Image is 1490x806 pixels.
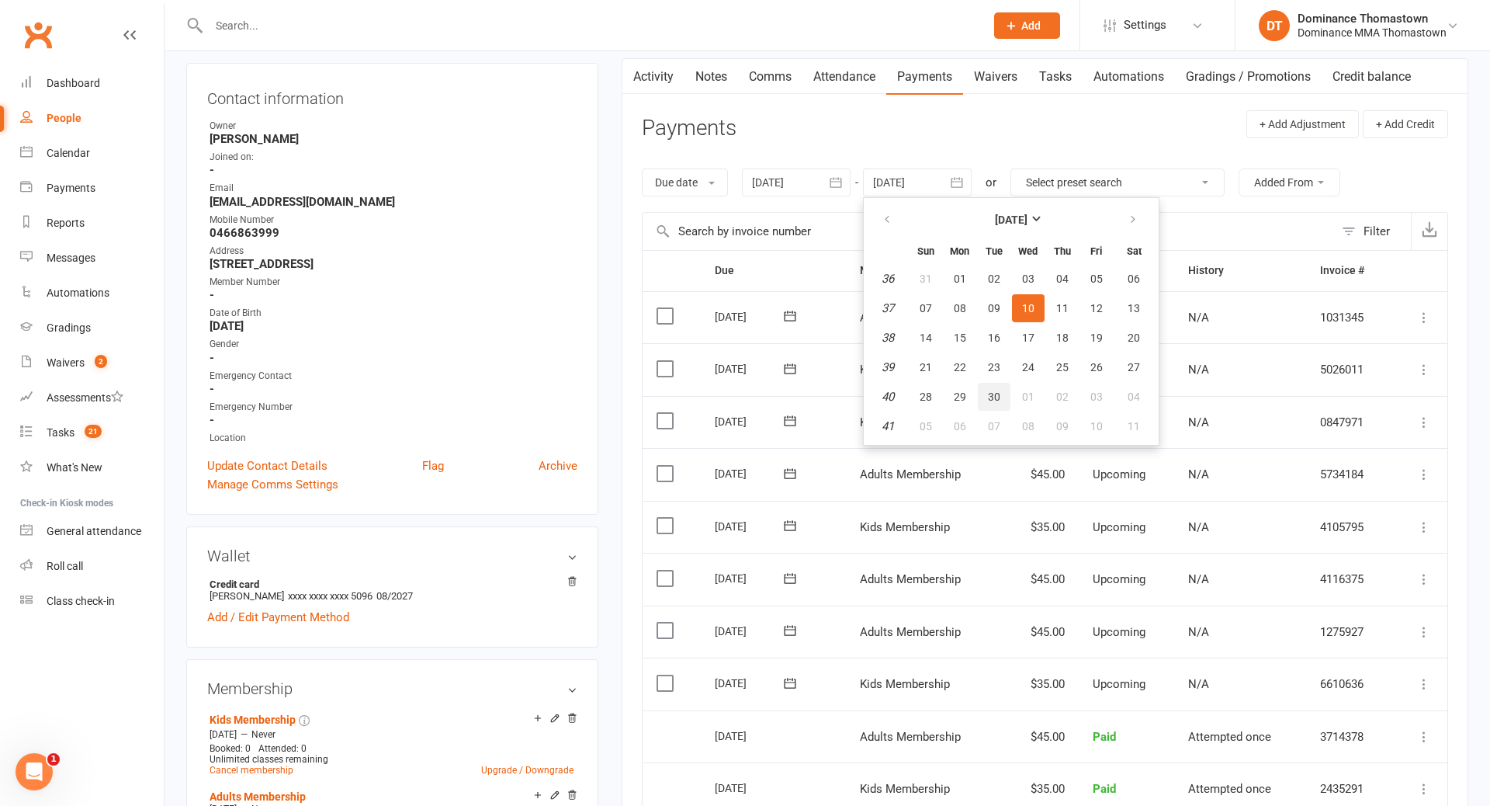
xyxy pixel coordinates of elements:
[1174,251,1306,290] th: History
[1128,332,1140,344] span: 20
[978,324,1010,352] button: 16
[47,595,115,607] div: Class check-in
[978,265,1010,293] button: 02
[1046,383,1079,411] button: 02
[995,214,1027,226] strong: [DATE]
[643,213,1334,250] input: Search by invoice number
[715,619,786,643] div: [DATE]
[715,566,786,590] div: [DATE]
[1012,324,1045,352] button: 17
[860,520,950,534] span: Kids Membership
[210,743,251,754] span: Booked: 0
[715,304,786,328] div: [DATE]
[47,252,95,264] div: Messages
[20,549,164,584] a: Roll call
[1046,324,1079,352] button: 18
[1239,168,1340,196] button: Added From
[1056,391,1069,403] span: 02
[910,294,942,322] button: 07
[738,59,802,95] a: Comms
[910,412,942,440] button: 05
[1128,420,1140,433] span: 11
[1080,265,1113,293] button: 05
[20,66,164,101] a: Dashboard
[882,272,894,286] em: 36
[376,590,413,602] span: 08/2027
[210,754,328,765] span: Unlimited classes remaining
[210,150,577,165] div: Joined on:
[210,319,577,333] strong: [DATE]
[1093,572,1145,586] span: Upcoming
[954,273,966,285] span: 01
[1090,245,1102,257] small: Friday
[1306,710,1392,763] td: 3714378
[684,59,738,95] a: Notes
[1022,391,1034,403] span: 01
[47,560,83,572] div: Roll call
[85,425,102,438] span: 21
[1021,19,1041,32] span: Add
[539,457,577,475] a: Archive
[210,226,577,240] strong: 0466863999
[715,724,786,748] div: [DATE]
[210,257,577,271] strong: [STREET_ADDRESS]
[954,361,966,373] span: 22
[988,361,1000,373] span: 23
[1012,294,1045,322] button: 10
[910,324,942,352] button: 14
[47,356,85,369] div: Waivers
[47,287,109,299] div: Automations
[20,346,164,380] a: Waivers 2
[999,606,1078,658] td: $45.00
[1246,110,1359,138] button: + Add Adjustment
[47,182,95,194] div: Payments
[1128,273,1140,285] span: 06
[642,116,736,141] h3: Payments
[715,409,786,433] div: [DATE]
[20,171,164,206] a: Payments
[860,677,950,691] span: Kids Membership
[988,420,1000,433] span: 07
[1046,265,1079,293] button: 04
[251,729,275,740] span: Never
[1188,677,1209,691] span: N/A
[701,251,847,290] th: Due
[1090,302,1103,314] span: 12
[1090,332,1103,344] span: 19
[47,217,85,229] div: Reports
[860,467,961,481] span: Adults Membership
[1093,625,1145,639] span: Upcoming
[860,311,961,325] span: Adults Membership
[210,729,237,740] span: [DATE]
[1093,520,1145,534] span: Upcoming
[978,383,1010,411] button: 30
[882,331,894,345] em: 38
[47,321,91,334] div: Gradings
[920,332,932,344] span: 14
[1298,26,1447,40] div: Dominance MMA Thomastown
[47,461,102,474] div: What's New
[1046,412,1079,440] button: 09
[207,457,327,475] a: Update Contact Details
[860,730,961,744] span: Adults Membership
[210,275,577,290] div: Member Number
[886,59,963,95] a: Payments
[47,753,60,766] span: 1
[20,514,164,549] a: General attendance kiosk mode
[1090,361,1103,373] span: 26
[210,578,570,590] strong: Credit card
[210,119,577,134] div: Owner
[860,415,950,429] span: Kids Membership
[954,420,966,433] span: 06
[210,288,577,302] strong: -
[1188,782,1271,796] span: Attempted once
[860,625,961,639] span: Adults Membership
[19,16,57,54] a: Clubworx
[1306,291,1392,344] td: 1031345
[944,294,976,322] button: 08
[210,369,577,384] div: Emergency Contact
[1056,332,1069,344] span: 18
[917,245,934,257] small: Sunday
[210,714,296,726] a: Kids Membership
[963,59,1028,95] a: Waivers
